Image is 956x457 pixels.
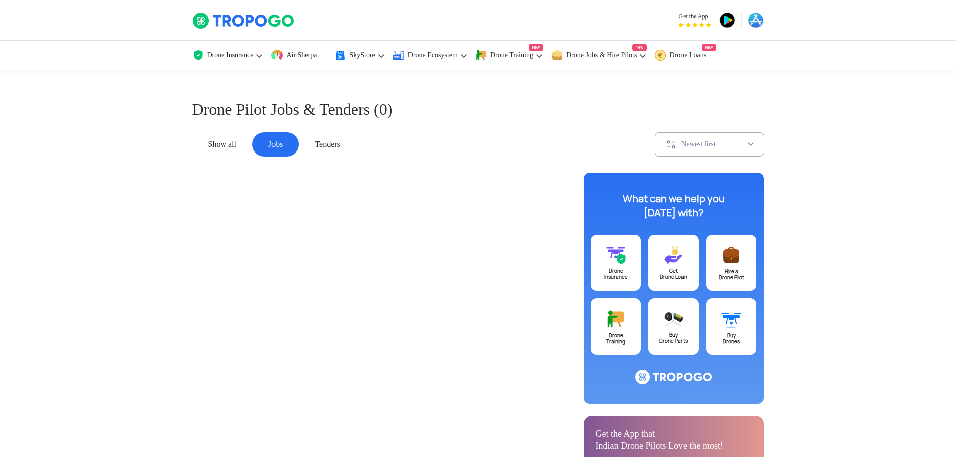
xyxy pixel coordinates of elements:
[655,132,764,157] button: Newest first
[207,51,254,59] span: Drone Insurance
[706,333,756,345] div: Buy Drones
[252,132,299,157] div: Jobs
[648,298,699,355] a: BuyDrone Parts
[611,192,736,220] div: What can we help you [DATE] with?
[721,309,741,329] img: ic_buydrone@3x.svg
[596,428,752,440] div: Get the App that
[591,333,641,345] div: Drone Training
[721,245,741,265] img: ic_postajob@3x.svg
[192,41,264,70] a: Drone Insurance
[706,269,756,281] div: Hire a Drone Pilot
[286,51,317,59] span: Air Sherpa
[748,12,764,28] img: ic_appstore.png
[681,140,747,149] div: Newest first
[334,41,385,70] a: SkyStore
[475,41,543,70] a: Drone TrainingNew
[648,268,699,280] div: Get Drone Loan
[192,98,764,120] h1: Drone Pilot Jobs & Tenders (0)
[393,41,468,70] a: Drone Ecosystem
[663,309,684,329] img: ic_droneparts@3x.svg
[719,12,735,28] img: ic_playstore.png
[635,370,712,385] img: ic_logo@3x.svg
[551,41,647,70] a: Drone Jobs & Hire PilotsNew
[596,440,752,452] div: Indian Drone Pilots Love the most!
[678,12,711,20] span: Get the App
[663,245,684,265] img: ic_loans@3x.svg
[591,298,641,355] a: DroneTraining
[299,132,356,157] div: Tenders
[654,41,716,70] a: Drone LoansNew
[271,41,327,70] a: Air Sherpa
[606,309,626,329] img: ic_training@3x.svg
[566,51,637,59] span: Drone Jobs & Hire Pilots
[669,51,706,59] span: Drone Loans
[490,51,533,59] span: Drone Training
[606,245,626,265] img: ic_drone_insurance@3x.svg
[648,235,699,291] a: GetDrone Loan
[632,44,647,51] span: New
[529,44,543,51] span: New
[648,332,699,344] div: Buy Drone Parts
[678,22,711,27] img: App Raking
[349,51,375,59] span: SkyStore
[192,12,295,29] img: TropoGo Logo
[702,44,716,51] span: New
[408,51,458,59] span: Drone Ecosystem
[591,235,641,291] a: DroneInsurance
[706,298,756,355] a: BuyDrones
[706,235,756,291] a: Hire aDrone Pilot
[192,132,252,157] div: Show all
[591,268,641,280] div: Drone Insurance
